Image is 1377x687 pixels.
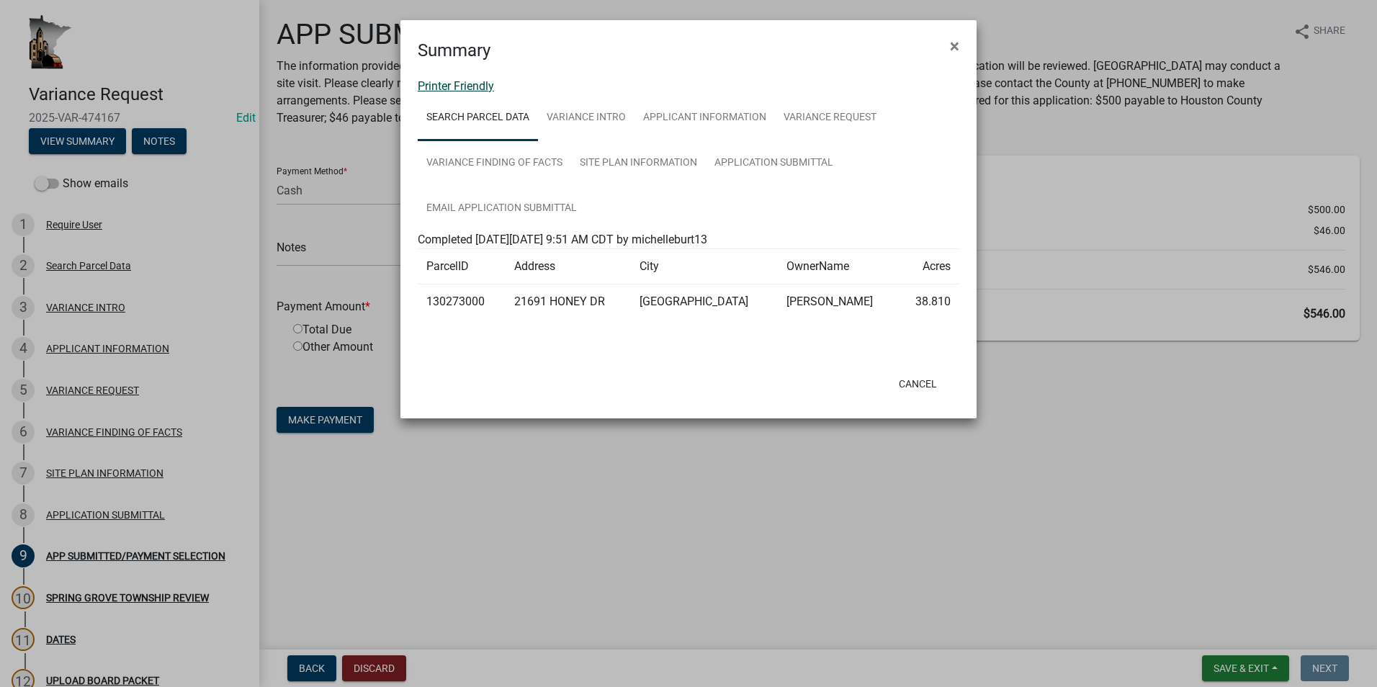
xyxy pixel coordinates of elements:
[418,140,571,187] a: VARIANCE FINDING OF FACTS
[506,284,631,320] td: 21691 HONEY DR
[418,233,707,246] span: Completed [DATE][DATE] 9:51 AM CDT by michelleburt13
[950,36,959,56] span: ×
[506,249,631,284] td: Address
[418,79,494,93] a: Printer Friendly
[418,95,538,141] a: Search Parcel Data
[775,95,885,141] a: VARIANCE REQUEST
[571,140,706,187] a: SITE PLAN INFORMATION
[418,37,490,63] h4: Summary
[418,249,506,284] td: ParcelID
[631,284,777,320] td: [GEOGRAPHIC_DATA]
[898,284,959,320] td: 38.810
[887,371,948,397] button: Cancel
[631,249,777,284] td: City
[898,249,959,284] td: Acres
[418,186,586,232] a: Email APPLICATION SUBMITTAL
[418,284,506,320] td: 130273000
[778,284,898,320] td: [PERSON_NAME]
[634,95,775,141] a: APPLICANT INFORMATION
[778,249,898,284] td: OwnerName
[938,26,971,66] button: Close
[706,140,842,187] a: APPLICATION SUBMITTAL
[538,95,634,141] a: VARIANCE INTRO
